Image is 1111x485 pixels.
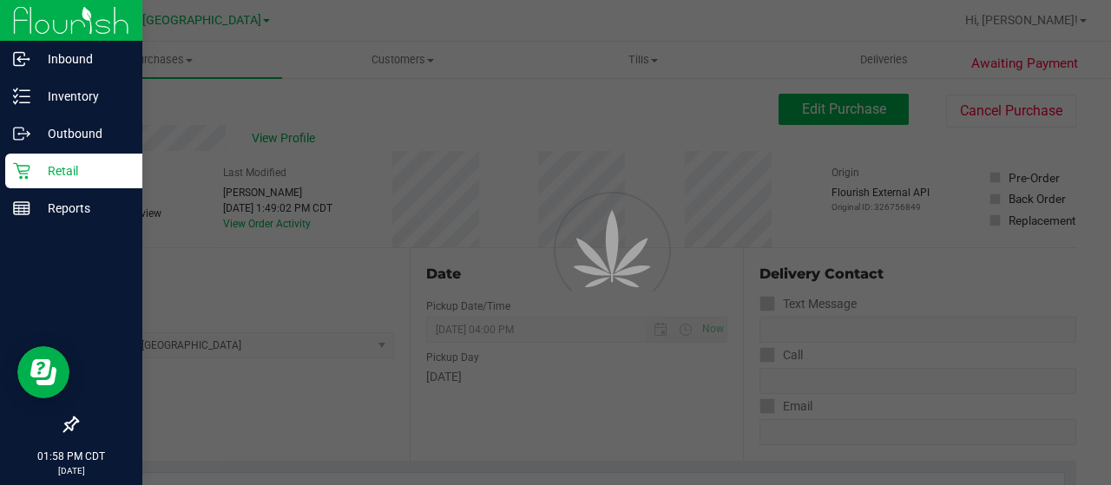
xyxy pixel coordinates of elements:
[13,50,30,68] inline-svg: Inbound
[8,464,135,477] p: [DATE]
[30,86,135,107] p: Inventory
[30,198,135,219] p: Reports
[8,449,135,464] p: 01:58 PM CDT
[30,49,135,69] p: Inbound
[13,125,30,142] inline-svg: Outbound
[13,88,30,105] inline-svg: Inventory
[17,346,69,398] iframe: Resource center
[13,200,30,217] inline-svg: Reports
[13,162,30,180] inline-svg: Retail
[30,123,135,144] p: Outbound
[30,161,135,181] p: Retail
